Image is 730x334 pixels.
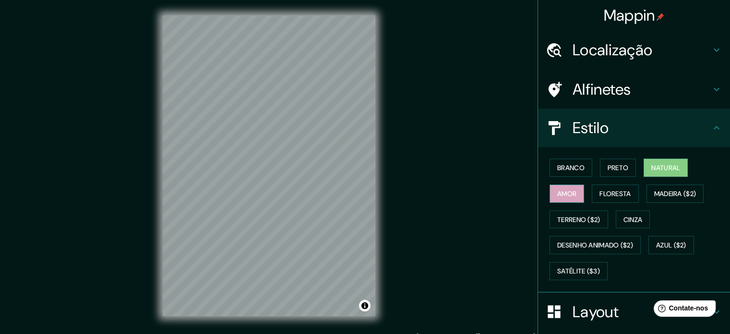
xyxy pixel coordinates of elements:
[644,159,688,177] button: Natural
[550,262,608,280] button: Satélite ($3)
[600,159,636,177] button: Preto
[599,189,631,198] font: Floresta
[651,163,680,172] font: Natural
[163,15,375,316] canvas: Mapa
[654,189,696,198] font: Madeira ($2)
[656,241,686,250] font: Azul ($2)
[550,159,592,177] button: Branco
[557,215,600,224] font: Terreno ($2)
[608,163,629,172] font: Preto
[573,118,609,138] font: Estilo
[604,5,655,25] font: Mappin
[557,241,633,250] font: Desenho animado ($2)
[557,163,585,172] font: Branco
[550,236,641,254] button: Desenho animado ($2)
[592,185,638,203] button: Floresta
[646,185,704,203] button: Madeira ($2)
[538,109,730,147] div: Estilo
[557,267,600,275] font: Satélite ($3)
[648,236,694,254] button: Azul ($2)
[645,297,719,323] iframe: Iniciador de widget de ajuda
[538,31,730,69] div: Localização
[538,70,730,109] div: Alfinetes
[573,302,619,322] font: Layout
[623,215,643,224] font: Cinza
[657,13,664,21] img: pin-icon.png
[538,293,730,331] div: Layout
[359,300,371,311] button: Alternar atribuição
[550,185,584,203] button: Amor
[616,210,650,229] button: Cinza
[573,79,631,99] font: Alfinetes
[557,189,576,198] font: Amor
[550,210,608,229] button: Terreno ($2)
[573,40,652,60] font: Localização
